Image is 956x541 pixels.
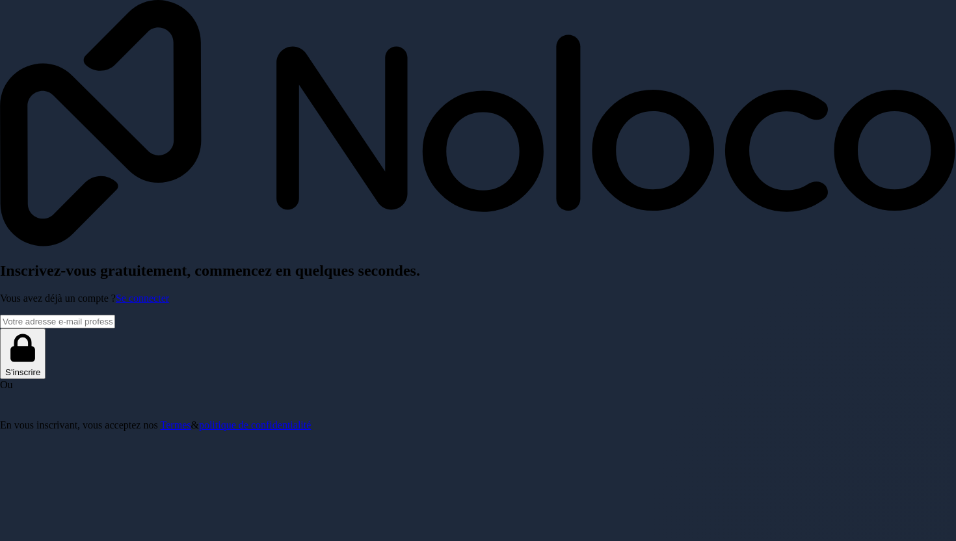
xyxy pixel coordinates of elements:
a: politique de confidentialité [199,419,311,430]
a: Termes [161,419,191,430]
a: Se connecter [116,293,169,304]
font: S'inscrire [5,367,40,377]
font: & [191,419,198,430]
